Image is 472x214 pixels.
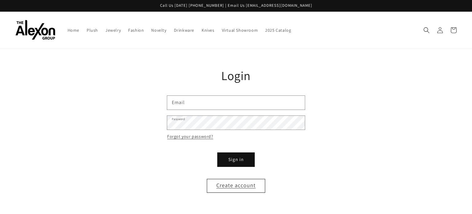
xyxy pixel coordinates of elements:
[151,27,166,33] span: Novelty
[124,24,147,37] a: Fashion
[218,24,262,37] a: Virtual Showroom
[64,24,83,37] a: Home
[147,24,170,37] a: Novelty
[262,24,295,37] a: 2025 Catalog
[218,153,254,167] button: Sign in
[265,27,291,33] span: 2025 Catalog
[102,24,124,37] a: Jewelry
[87,27,98,33] span: Plush
[174,27,194,33] span: Drinkware
[167,133,213,140] a: Forgot your password?
[105,27,121,33] span: Jewelry
[68,27,79,33] span: Home
[15,20,55,40] img: The Alexon Group
[198,24,218,37] a: Knives
[222,27,258,33] span: Virtual Showroom
[420,23,433,37] summary: Search
[167,67,305,83] h1: Login
[128,27,144,33] span: Fashion
[83,24,102,37] a: Plush
[202,27,214,33] span: Knives
[170,24,198,37] a: Drinkware
[207,179,265,193] a: Create account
